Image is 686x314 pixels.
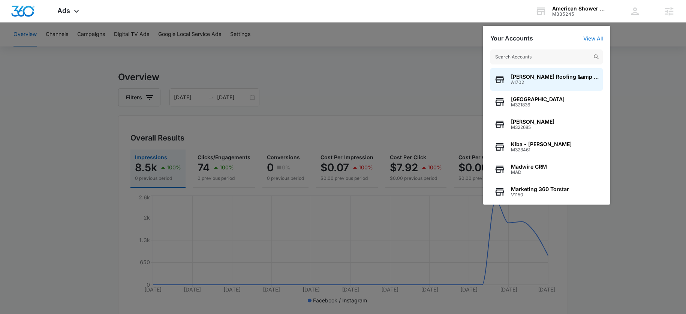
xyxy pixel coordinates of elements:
[511,125,554,130] span: M322685
[490,136,603,158] button: Kiba - [PERSON_NAME]M323461
[511,119,554,125] span: [PERSON_NAME]
[490,35,533,42] h2: Your Accounts
[490,49,603,64] input: Search Accounts
[511,192,569,197] span: V1150
[552,6,607,12] div: account name
[490,91,603,113] button: [GEOGRAPHIC_DATA]M321836
[511,186,569,192] span: Marketing 360 Torstar
[511,74,599,80] span: [PERSON_NAME] Roofing &amp Gutters
[511,164,547,170] span: Madwire CRM
[552,12,607,17] div: account id
[511,102,565,108] span: M321836
[490,181,603,203] button: Marketing 360 TorstarV1150
[511,147,572,153] span: M323461
[490,158,603,181] button: Madwire CRMMAD
[490,68,603,91] button: [PERSON_NAME] Roofing &amp GuttersA1702
[511,141,572,147] span: Kiba - [PERSON_NAME]
[511,170,547,175] span: MAD
[511,80,599,85] span: A1702
[583,35,603,42] a: View All
[511,96,565,102] span: [GEOGRAPHIC_DATA]
[490,113,603,136] button: [PERSON_NAME]M322685
[57,7,70,15] span: Ads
